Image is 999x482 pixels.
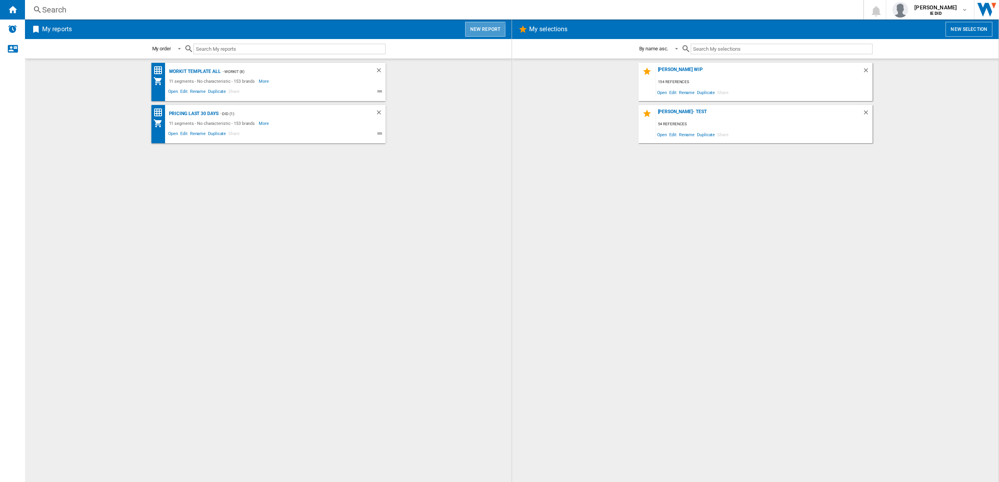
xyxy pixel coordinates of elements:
[696,129,716,140] span: Duplicate
[862,109,873,119] div: Delete
[189,88,207,97] span: Rename
[930,11,942,16] b: IE DID
[259,76,270,86] span: More
[656,67,862,77] div: [PERSON_NAME] WIP
[227,130,241,139] span: Share
[716,87,730,98] span: Share
[153,119,167,128] div: My Assortment
[167,130,180,139] span: Open
[207,88,227,97] span: Duplicate
[221,67,360,76] div: - Workit (8)
[678,129,696,140] span: Rename
[656,77,873,87] div: 154 references
[167,119,259,128] div: 11 segments - No characteristic - 153 brands
[668,129,678,140] span: Edit
[42,4,843,15] div: Search
[189,130,207,139] span: Rename
[219,109,360,119] div: - DID (1)
[167,88,180,97] span: Open
[152,46,171,52] div: My order
[716,129,730,140] span: Share
[465,22,505,37] button: New report
[167,76,259,86] div: 11 segments - No characteristic - 153 brands
[639,46,668,52] div: By name asc.
[656,129,668,140] span: Open
[179,88,189,97] span: Edit
[41,22,73,37] h2: My reports
[179,130,189,139] span: Edit
[153,108,167,117] div: Price Matrix
[656,109,862,119] div: [PERSON_NAME]- Test
[528,22,569,37] h2: My selections
[194,44,386,54] input: Search My reports
[375,67,386,76] div: Delete
[153,76,167,86] div: My Assortment
[207,130,227,139] span: Duplicate
[892,2,908,18] img: profile.jpg
[914,4,957,11] span: [PERSON_NAME]
[375,109,386,119] div: Delete
[668,87,678,98] span: Edit
[656,87,668,98] span: Open
[946,22,992,37] button: New selection
[167,109,219,119] div: Pricing Last 30 days
[259,119,270,128] span: More
[153,66,167,75] div: Price Matrix
[656,119,873,129] div: 54 references
[8,24,17,34] img: alerts-logo.svg
[167,67,221,76] div: Workit Template All
[696,87,716,98] span: Duplicate
[862,67,873,77] div: Delete
[678,87,696,98] span: Rename
[227,88,241,97] span: Share
[691,44,872,54] input: Search My selections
